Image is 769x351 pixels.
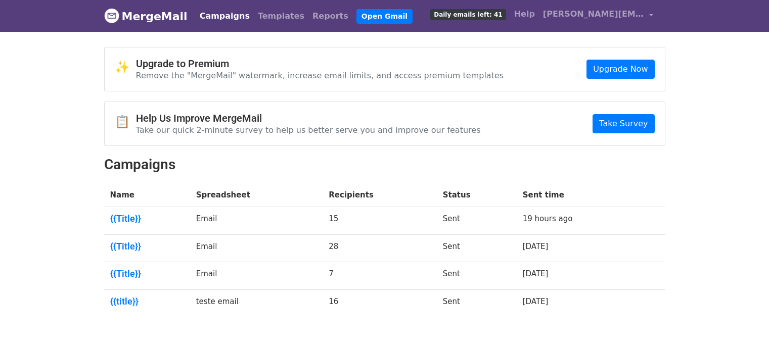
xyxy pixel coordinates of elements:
span: ✨ [115,60,136,75]
img: MergeMail logo [104,8,119,23]
a: Upgrade Now [586,60,654,79]
h2: Campaigns [104,156,665,173]
th: Sent time [517,183,641,207]
td: 15 [323,207,436,235]
a: {{Title}} [110,268,184,279]
td: Email [190,234,323,262]
td: Email [190,262,323,290]
a: Take Survey [593,114,654,133]
a: {{title}} [110,296,184,307]
a: {{Title}} [110,213,184,224]
a: Help [510,4,539,24]
a: Templates [254,6,308,26]
td: teste email [190,289,323,317]
span: Daily emails left: 41 [430,9,506,20]
th: Recipients [323,183,436,207]
td: 7 [323,262,436,290]
p: Take our quick 2-minute survey to help us better serve you and improve our features [136,125,481,135]
a: [DATE] [523,297,549,306]
span: [PERSON_NAME][EMAIL_ADDRESS][DOMAIN_NAME] [543,8,644,20]
a: MergeMail [104,6,188,27]
span: 📋 [115,115,136,129]
td: Email [190,207,323,235]
th: Name [104,183,190,207]
td: Sent [437,262,517,290]
h4: Upgrade to Premium [136,58,504,70]
th: Status [437,183,517,207]
a: [DATE] [523,269,549,278]
a: 19 hours ago [523,214,573,223]
a: {{Title}} [110,241,184,252]
a: Campaigns [196,6,254,26]
a: [DATE] [523,242,549,251]
td: Sent [437,289,517,317]
h4: Help Us Improve MergeMail [136,112,481,124]
td: 28 [323,234,436,262]
a: Reports [308,6,352,26]
th: Spreadsheet [190,183,323,207]
a: Open Gmail [356,9,413,24]
a: [PERSON_NAME][EMAIL_ADDRESS][DOMAIN_NAME] [539,4,657,28]
a: Daily emails left: 41 [426,4,510,24]
td: Sent [437,207,517,235]
td: Sent [437,234,517,262]
td: 16 [323,289,436,317]
p: Remove the "MergeMail" watermark, increase email limits, and access premium templates [136,70,504,81]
